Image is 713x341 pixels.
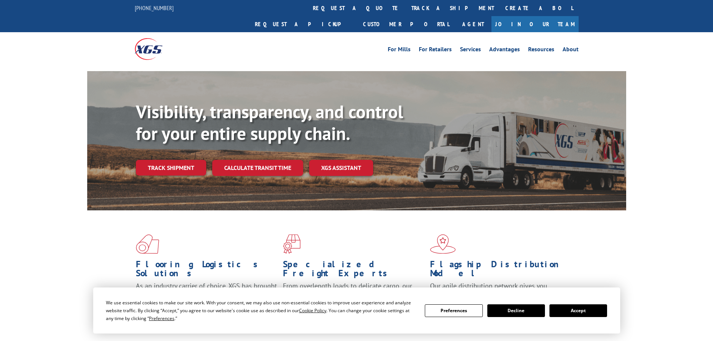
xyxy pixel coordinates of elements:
[212,160,303,176] a: Calculate transit time
[135,4,174,12] a: [PHONE_NUMBER]
[299,307,326,314] span: Cookie Policy
[388,46,411,55] a: For Mills
[106,299,416,322] div: We use essential cookies to make our site work. With your consent, we may also use non-essential ...
[487,304,545,317] button: Decline
[430,260,572,281] h1: Flagship Distribution Model
[491,16,579,32] a: Join Our Team
[136,281,277,308] span: As an industry carrier of choice, XGS has brought innovation and dedication to flooring logistics...
[136,100,403,145] b: Visibility, transparency, and control for your entire supply chain.
[528,46,554,55] a: Resources
[283,234,301,254] img: xgs-icon-focused-on-flooring-red
[136,260,277,281] h1: Flooring Logistics Solutions
[136,160,206,176] a: Track shipment
[136,234,159,254] img: xgs-icon-total-supply-chain-intelligence-red
[149,315,174,322] span: Preferences
[563,46,579,55] a: About
[455,16,491,32] a: Agent
[430,234,456,254] img: xgs-icon-flagship-distribution-model-red
[93,287,620,334] div: Cookie Consent Prompt
[425,304,482,317] button: Preferences
[283,281,424,315] p: From overlength loads to delicate cargo, our experienced staff knows the best way to move your fr...
[419,46,452,55] a: For Retailers
[430,281,568,299] span: Our agile distribution network gives you nationwide inventory management on demand.
[309,160,373,176] a: XGS ASSISTANT
[489,46,520,55] a: Advantages
[283,260,424,281] h1: Specialized Freight Experts
[249,16,357,32] a: Request a pickup
[549,304,607,317] button: Accept
[357,16,455,32] a: Customer Portal
[460,46,481,55] a: Services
